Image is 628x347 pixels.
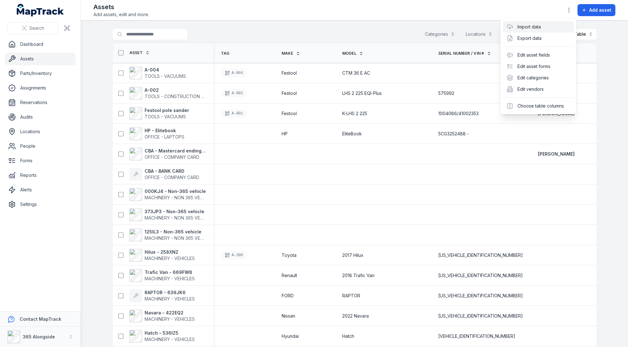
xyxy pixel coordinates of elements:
[503,84,574,95] div: Edit vendors
[503,33,574,44] div: Export data
[517,24,541,30] a: Import data
[503,72,574,84] div: Edit categories
[503,61,574,72] div: Edit asset forms
[503,100,574,112] div: Choose table columns
[503,49,574,61] div: Edit asset fields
